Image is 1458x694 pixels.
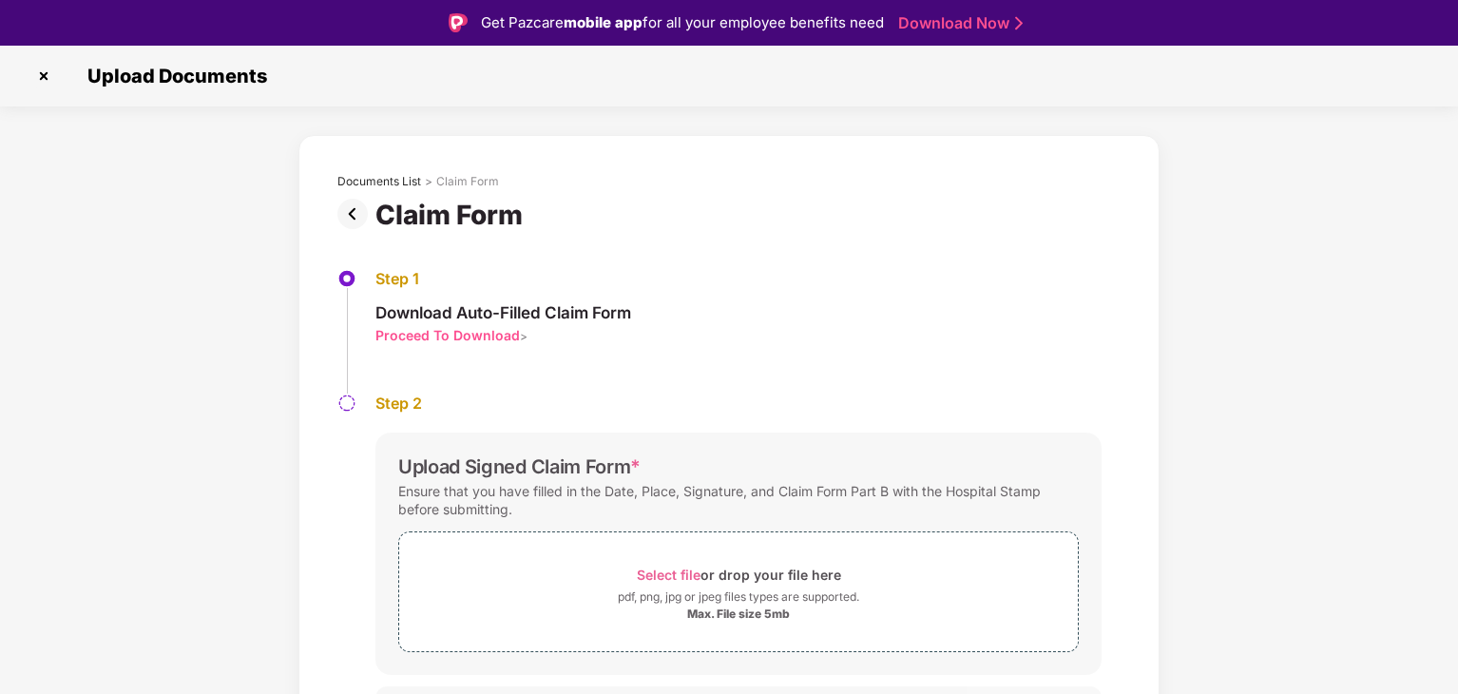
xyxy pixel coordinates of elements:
img: Stroke [1015,13,1023,33]
div: Step 2 [375,394,1102,414]
div: Step 1 [375,269,631,289]
strong: mobile app [564,13,643,31]
img: svg+xml;base64,PHN2ZyBpZD0iQ3Jvc3MtMzJ4MzIiIHhtbG5zPSJodHRwOi8vd3d3LnczLm9yZy8yMDAwL3N2ZyIgd2lkdG... [29,61,59,91]
img: Logo [449,13,468,32]
span: Select file [637,567,700,583]
img: svg+xml;base64,PHN2ZyBpZD0iU3RlcC1QZW5kaW5nLTMyeDMyIiB4bWxucz0iaHR0cDovL3d3dy53My5vcmcvMjAwMC9zdm... [337,394,356,413]
span: Select fileor drop your file herepdf, png, jpg or jpeg files types are supported.Max. File size 5mb [399,547,1078,637]
div: Proceed To Download [375,326,520,344]
div: > [425,174,432,189]
div: pdf, png, jpg or jpeg files types are supported. [618,588,859,607]
div: Max. File size 5mb [687,607,790,622]
div: Upload Signed Claim Form [398,455,641,478]
div: Download Auto-Filled Claim Form [375,302,631,323]
div: Ensure that you have filled in the Date, Place, Signature, and Claim Form Part B with the Hospita... [398,478,1079,522]
div: or drop your file here [637,562,841,588]
span: Upload Documents [68,65,277,87]
div: Claim Form [375,199,530,231]
img: svg+xml;base64,PHN2ZyBpZD0iUHJldi0zMngzMiIgeG1sbnM9Imh0dHA6Ly93d3cudzMub3JnLzIwMDAvc3ZnIiB3aWR0aD... [337,199,375,229]
img: svg+xml;base64,PHN2ZyBpZD0iU3RlcC1BY3RpdmUtMzJ4MzIiIHhtbG5zPSJodHRwOi8vd3d3LnczLm9yZy8yMDAwL3N2Zy... [337,269,356,288]
div: Get Pazcare for all your employee benefits need [481,11,884,34]
a: Download Now [898,13,1017,33]
span: > [520,329,528,343]
div: Claim Form [436,174,499,189]
div: Documents List [337,174,421,189]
